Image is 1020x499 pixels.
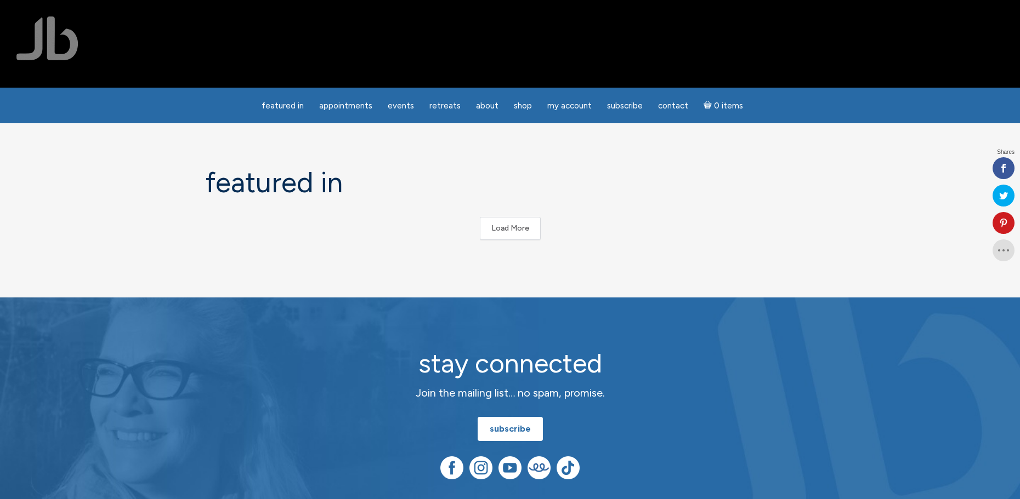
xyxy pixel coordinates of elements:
p: Join the mailing list… no spam, promise. [315,385,705,402]
a: My Account [541,95,598,117]
i: Cart [704,101,714,111]
span: featured in [262,101,304,111]
a: Appointments [313,95,379,117]
span: Appointments [319,101,372,111]
img: Jamie Butler. The Everyday Medium [16,16,78,60]
img: Teespring [528,456,551,479]
span: Shop [514,101,532,111]
h2: stay connected [315,349,705,378]
span: 0 items [714,102,743,110]
a: featured in [255,95,310,117]
span: Events [388,101,414,111]
a: Subscribe [600,95,649,117]
a: subscribe [478,417,543,441]
span: Subscribe [607,101,643,111]
button: Load More [480,217,541,240]
h1: featured in [206,167,814,198]
img: TikTok [557,456,580,479]
span: My Account [547,101,592,111]
img: YouTube [498,456,522,479]
a: Cart0 items [697,94,750,117]
a: Shop [507,95,539,117]
span: Retreats [429,101,461,111]
a: Retreats [423,95,467,117]
a: Events [381,95,421,117]
span: Contact [658,101,688,111]
img: Instagram [469,456,492,479]
span: Shares [997,150,1015,155]
a: Contact [651,95,695,117]
span: About [476,101,498,111]
a: About [469,95,505,117]
img: Facebook [440,456,463,479]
